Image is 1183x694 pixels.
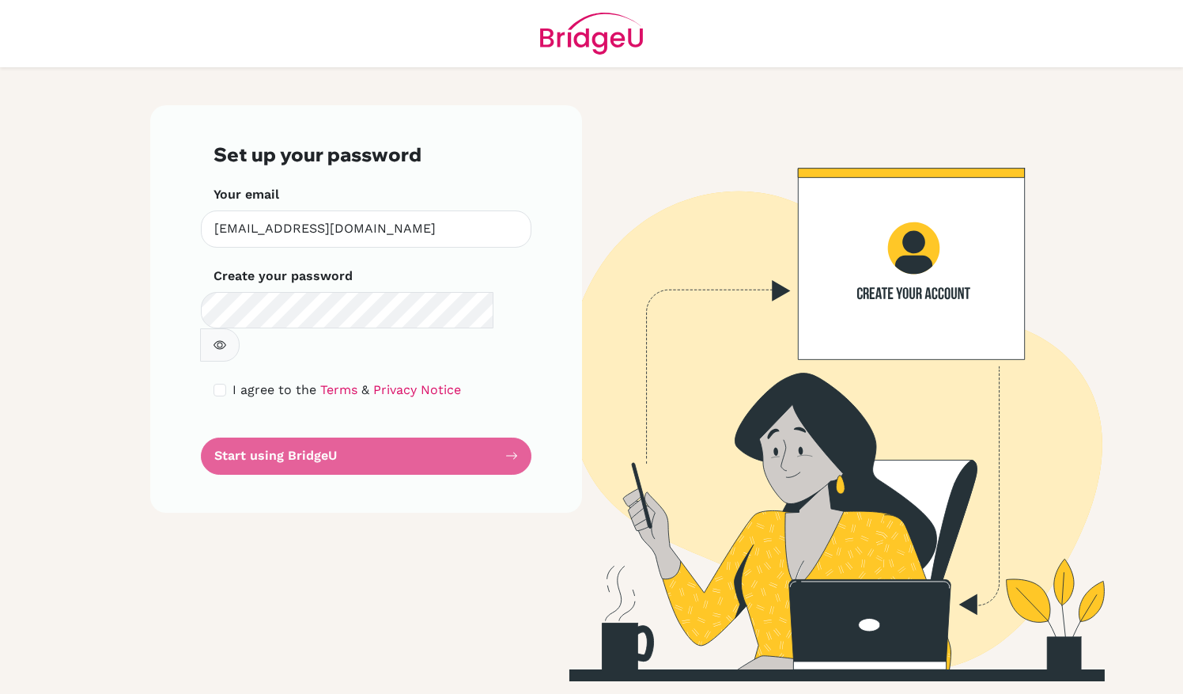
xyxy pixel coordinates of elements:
a: Privacy Notice [373,382,461,397]
label: Create your password [214,267,353,286]
h3: Set up your password [214,143,519,166]
a: Terms [320,382,357,397]
label: Your email [214,185,279,204]
input: Insert your email* [201,210,531,248]
span: & [361,382,369,397]
span: I agree to the [232,382,316,397]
